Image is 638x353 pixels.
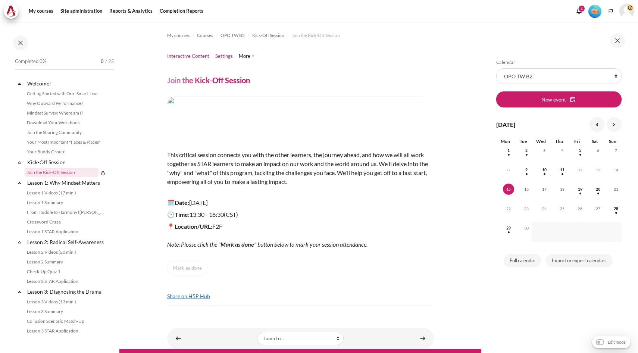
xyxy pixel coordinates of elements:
a: Why Outward Performance? [25,99,106,108]
a: Lesson 1 STAR Application [25,227,106,236]
a: Completed 0% 0 / 25 [15,56,114,77]
strong: 📍Location/URL: [167,223,212,230]
button: Languages [605,6,616,17]
span: 3 [539,145,550,156]
a: Join the Kick-Off Session [25,168,98,177]
a: Lesson 1 Videos (17 min.) ► [415,331,430,346]
a: Join the Sharing Community [25,128,106,137]
a: Lesson 3: Diagnosing the Drama [26,287,106,297]
h5: Calendar [496,59,622,65]
div: 2 [579,6,585,12]
a: Crossword Craze [25,218,106,227]
iframe: Join the Kick-Off Session [167,305,434,306]
a: Tuesday, 2 September events [521,148,532,153]
span: 26 [575,203,586,214]
span: Tue [520,138,527,144]
a: Settings [215,53,233,60]
a: Friday, 5 September events [575,148,586,153]
span: 19 [575,184,586,195]
a: Tuesday, 9 September events [521,168,532,172]
span: Join the Kick-Off Session [292,32,340,39]
em: Note: Please click the " " button below to mark your session attendance. [167,241,368,248]
span: 24 [539,203,550,214]
span: My courses [167,32,190,39]
span: 23 [521,203,532,214]
a: Full calendar [504,254,541,268]
a: Kick-Off Session [252,31,284,40]
a: Lesson 3 STAR Application [25,327,106,335]
a: Collusion Scenario Match-Up [25,317,106,326]
span: Collapse [16,179,23,187]
div: Show notification window with 2 new notifications [573,6,585,17]
span: Sun [609,138,616,144]
a: Lesson 2 Videos (20 min.) [25,248,106,257]
a: Your Buddy Group! [25,147,106,156]
span: Collapse [16,238,23,246]
span: 12 [575,164,586,175]
a: Monday, 29 September events [503,226,514,230]
span: 16 [521,184,532,195]
a: Reports & Analytics [107,4,155,19]
span: Kick-Off Session [252,32,284,39]
a: Join the Kick-Off Session [292,31,340,40]
section: Blocks [496,59,622,269]
a: Download Your Workbook [25,118,106,127]
h4: [DATE] [496,120,515,129]
a: Lesson 3 Summary [25,307,106,316]
span: 13:30 - 16:30 [190,211,238,218]
span: Thu [555,138,563,144]
span: 21 [610,184,622,195]
span: 2 [521,145,532,156]
a: Level #1 [585,4,604,18]
strong: 🕑Time: [167,211,190,218]
span: 4 [557,145,568,156]
a: User menu [619,4,634,19]
span: Collapse [16,80,23,87]
button: Mark as done [167,260,207,276]
span: 9 [521,164,532,175]
span: 17 [539,184,550,195]
a: Lesson 2 Summary [25,257,106,266]
strong: 🗓️Date: [167,199,189,206]
span: 5 [575,145,586,156]
a: Mindset Survey: Where am I? [25,109,106,118]
span: 1 [503,145,514,156]
a: Thursday, 11 September events [557,168,568,172]
a: Saturday, 20 September events [592,187,604,191]
span: Wed [536,138,546,144]
a: Monday, 1 September events [503,148,514,153]
a: Completion Reports [157,4,206,19]
span: Collapse [16,159,23,166]
span: 7 [610,145,622,156]
a: Lesson 2: Radical Self-Awareness [26,237,106,247]
a: Getting Started with Our 'Smart-Learning' Platform [25,89,106,98]
span: 29 [503,222,514,234]
a: Friday, 19 September events [575,187,586,191]
span: 15 [503,184,514,195]
a: Lesson 1 Summary [25,198,106,207]
a: Lesson 2 STAR Application [25,277,106,286]
span: Collapse [16,288,23,296]
div: Level #1 [588,4,601,18]
a: From Huddle to Harmony ([PERSON_NAME]'s Story) [25,208,106,217]
a: Share on H5P Hub [167,293,210,299]
p: [DATE] [167,198,428,207]
span: 25 [557,203,568,214]
img: Architeck [6,6,16,17]
span: 14 [610,164,622,175]
nav: Navigation bar [167,29,434,41]
a: Lesson 3 Videos (13 min.) [25,297,106,306]
span: 28 [610,203,622,214]
a: Kick-Off Session [26,157,106,167]
a: My courses [26,4,56,19]
a: Lesson 1: Why Mindset Matters [26,178,106,188]
span: 8 [503,164,514,175]
span: Mon [501,138,510,144]
a: Lesson 1 Videos (17 min.) [25,188,106,197]
img: Level #1 [588,5,601,18]
section: Content [119,22,481,349]
button: New event [496,91,622,107]
a: Architeck Architeck [4,4,22,19]
span: 20 [592,184,604,195]
span: 6 [592,145,604,156]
